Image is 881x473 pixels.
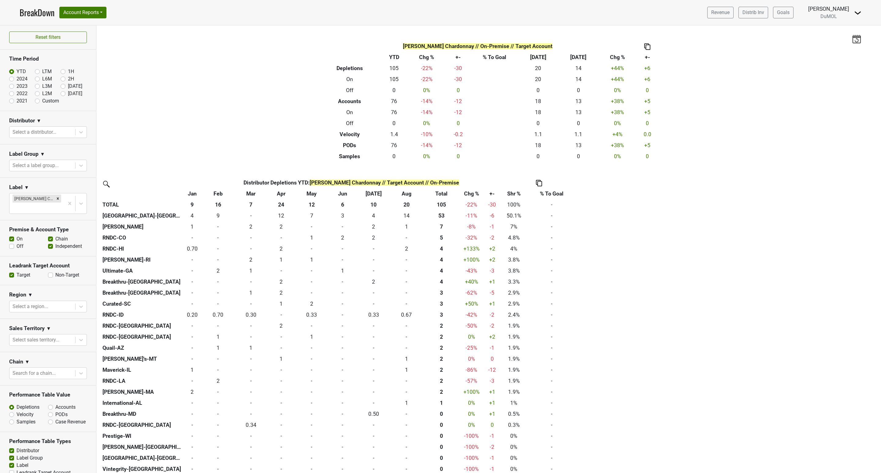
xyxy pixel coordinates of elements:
[636,118,659,129] td: 0
[636,85,659,96] td: 0
[9,56,87,62] h3: Time Period
[484,234,500,242] div: -2
[236,256,266,264] div: 2
[17,411,34,418] label: Velocity
[636,129,659,140] td: 0.0
[423,199,460,210] th: 105
[267,243,295,254] td: 2
[460,232,483,243] td: -32 %
[357,221,390,232] td: 2
[460,210,483,221] td: -11 %
[184,245,200,253] div: 0.70
[460,188,483,199] th: Chg %: activate to sort column ascending
[183,188,202,199] th: Jan: activate to sort column ascending
[357,254,390,265] td: 0
[183,210,202,221] td: 4
[854,9,861,17] img: Dropdown Menu
[9,117,35,124] h3: Distributor
[17,75,28,83] label: 2024
[526,232,577,243] td: -
[599,118,636,129] td: 0 %
[319,107,381,118] th: On
[558,96,599,107] td: 13
[295,243,328,254] td: 0
[707,7,734,18] a: Revenue
[558,118,599,129] td: 0
[390,265,423,276] td: 0
[484,256,500,264] div: +2
[184,212,200,220] div: 4
[403,43,552,49] span: [PERSON_NAME] Chardonnay // On-Premise // Target Account
[36,117,41,125] span: ▼
[183,199,202,210] th: 9
[267,232,295,243] td: 0
[55,404,76,411] label: Accounts
[599,129,636,140] td: +4 %
[319,151,381,162] th: Samples
[296,234,326,242] div: 1
[558,52,599,63] th: [DATE]
[357,188,390,199] th: Jul: activate to sort column ascending
[184,267,200,275] div: -
[408,107,445,118] td: -14 %
[408,74,445,85] td: -22 %
[17,454,43,462] label: Label Group
[183,265,202,276] td: 0
[636,74,659,85] td: +6
[445,85,471,96] td: 0
[445,118,471,129] td: 0
[392,256,422,264] div: -
[328,243,357,254] td: 0
[269,245,294,253] div: 2
[203,245,233,253] div: -
[328,265,357,276] td: 1
[9,263,87,269] h3: Leadrank Target Account
[484,223,500,231] div: -1
[599,96,636,107] td: +38 %
[738,7,768,18] a: Distrib Inv
[380,129,408,140] td: 1.4
[471,52,518,63] th: % To Goal
[328,221,357,232] td: 0
[319,118,381,129] th: Off
[267,210,295,221] td: 11.5
[42,75,52,83] label: L6M
[359,234,388,242] div: 2
[518,52,558,63] th: [DATE]
[203,223,233,231] div: -
[820,13,837,19] span: DuMOL
[101,179,111,188] img: filter
[599,63,636,74] td: +44 %
[310,180,459,186] span: [PERSON_NAME] Chardonnay // Target Account // On-Premise
[202,221,235,232] td: 0
[357,199,390,210] th: 10
[357,232,390,243] td: 2
[380,140,408,151] td: 76
[501,254,526,265] td: 3.8%
[234,232,267,243] td: 0
[46,325,51,332] span: ▼
[445,96,471,107] td: -12
[17,404,39,411] label: Depletions
[423,210,460,221] th: 52.666
[526,254,577,265] td: -
[68,83,82,90] label: [DATE]
[295,210,328,221] td: 7.166
[518,96,558,107] td: 18
[42,90,52,97] label: L2M
[445,140,471,151] td: -12
[328,199,357,210] th: 6
[295,265,328,276] td: 0
[390,221,423,232] td: 1
[234,265,267,276] td: 1
[558,63,599,74] td: 14
[329,245,355,253] div: -
[203,234,233,242] div: -
[17,97,28,105] label: 2021
[445,63,471,74] td: -30
[9,359,23,365] h3: Chain
[359,223,388,231] div: 2
[328,210,357,221] td: 3
[59,7,106,18] button: Account Reports
[17,271,30,279] label: Target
